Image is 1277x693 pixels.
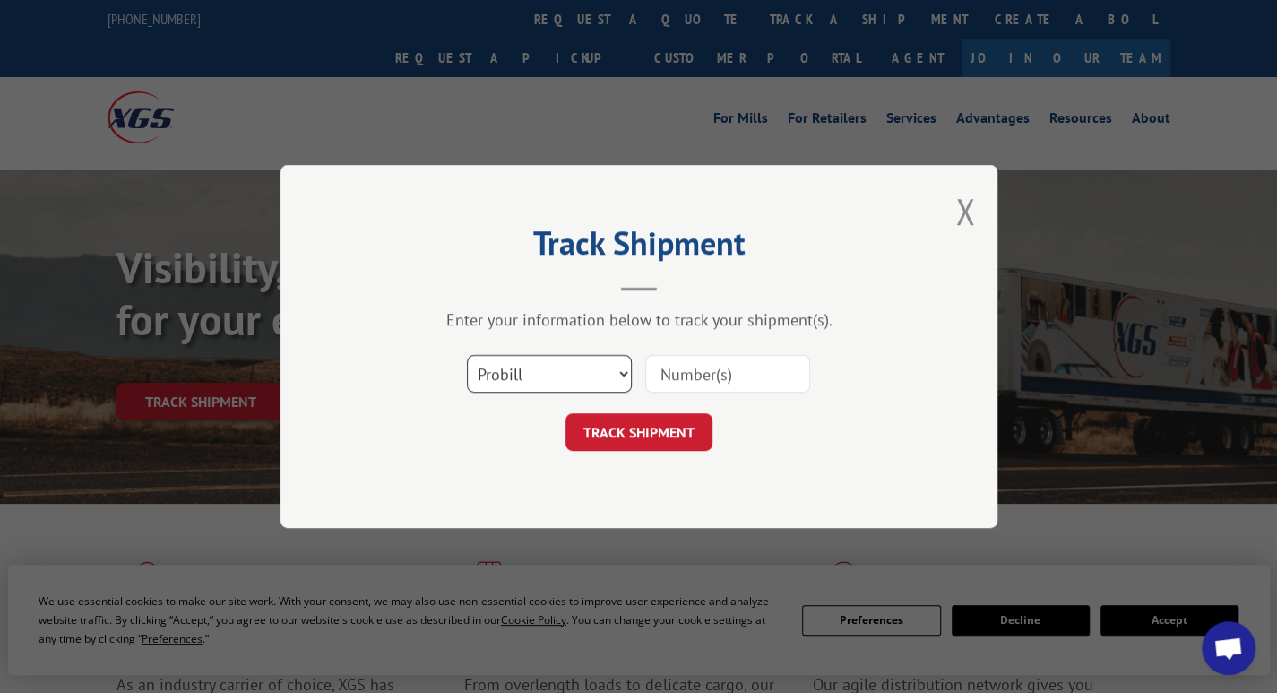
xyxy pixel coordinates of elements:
[370,230,908,264] h2: Track Shipment
[645,355,810,393] input: Number(s)
[370,309,908,330] div: Enter your information below to track your shipment(s).
[955,187,975,235] button: Close modal
[1202,621,1255,675] div: Open chat
[565,413,712,451] button: TRACK SHIPMENT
